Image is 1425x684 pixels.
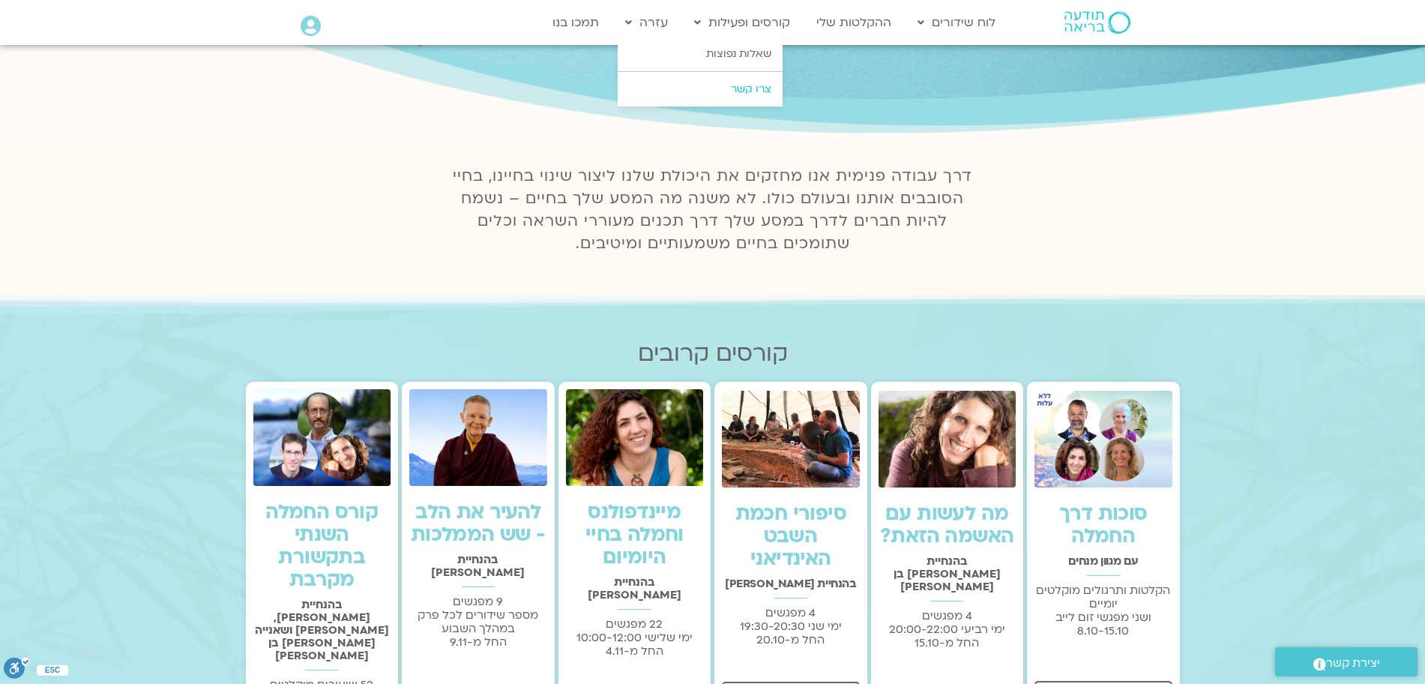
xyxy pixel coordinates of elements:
[409,595,547,649] p: 9 מפגשים מספר שידורים לכל פרק במהלך השבוע החל מ-9.11
[566,576,704,601] h2: בהנחיית [PERSON_NAME]
[1326,653,1380,673] span: יצירת קשר
[880,500,1013,550] a: מה לעשות עם האשמה הזאת?
[879,555,1016,593] h2: בהנחיית [PERSON_NAME] בן [PERSON_NAME]
[1275,647,1418,676] a: יצירת קשר
[445,165,981,255] p: דרך עבודה פנימית אנו מחזקים את היכולת שלנו ליצור שינוי בחיינו, בחיי הסובבים אותנו ובעולם כולו. לא...
[1034,555,1172,568] h2: עם מגוון מנחים
[722,606,860,646] p: 4 מפגשים ימי שני 19:30-20:30
[246,340,1180,367] h2: קורסים קרובים
[1034,583,1172,637] p: הקלטות ותרגולים מוקלטים יומיים ושני מפגשי זום לייב
[618,37,783,71] a: שאלות נפוצות
[722,577,860,590] h2: בהנחיית [PERSON_NAME]
[618,8,675,37] a: עזרה
[253,598,391,662] h2: בהנחיית [PERSON_NAME], [PERSON_NAME] ושאנייה [PERSON_NAME] בן [PERSON_NAME]
[618,72,783,106] a: צרו קשר
[409,553,547,579] h2: בהנחיית [PERSON_NAME]
[585,499,684,571] a: מיינדפולנס וחמלה בחיי היומיום
[879,609,1016,649] p: 4 מפגשים ימי רביעי 20:00-22:00 החל מ-15.10
[1059,500,1148,550] a: סוכות דרך החמלה
[1064,11,1130,34] img: תודעה בריאה
[566,617,704,658] p: 22 מפגשים ימי שלישי 10:00-12:00 החל מ-4.11
[411,499,546,548] a: להעיר את הלב - שש הממלכות
[756,632,825,647] span: החל מ-20.10
[1077,623,1129,638] span: 8.10-15.10
[265,499,378,593] a: קורס החמלה השנתי בתקשורת מקרבת
[910,8,1003,37] a: לוח שידורים
[687,8,798,37] a: קורסים ופעילות
[809,8,899,37] a: ההקלטות שלי
[735,500,846,572] a: סיפורי חכמת השבט האינדיאני
[545,8,606,37] a: תמכו בנו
